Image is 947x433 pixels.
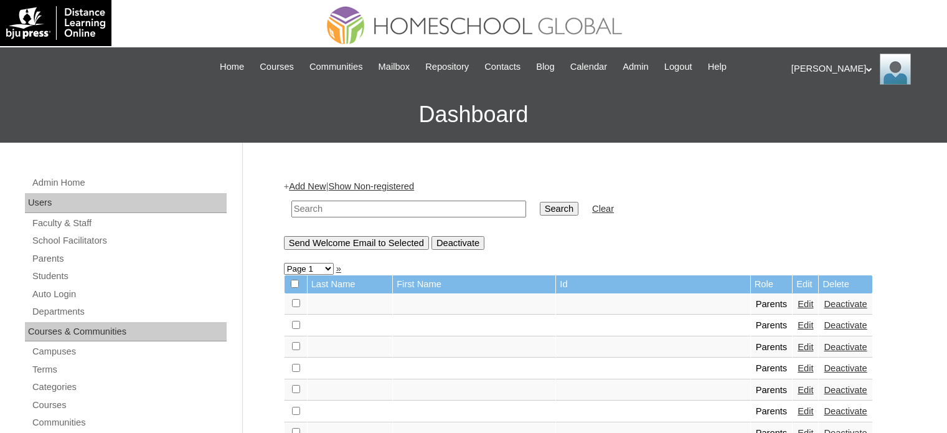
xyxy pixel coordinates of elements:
span: Calendar [570,60,607,74]
span: Logout [664,60,692,74]
a: Deactivate [824,363,867,373]
td: Id [556,275,750,293]
div: Courses & Communities [25,322,227,342]
a: Departments [31,304,227,320]
a: Contacts [478,60,527,74]
a: Edit [798,385,813,395]
a: Deactivate [824,406,867,416]
input: Search [540,202,578,216]
a: Admin Home [31,175,227,191]
td: Delete [819,275,872,293]
a: Parents [31,251,227,267]
a: Edit [798,342,813,352]
span: Communities [309,60,363,74]
a: Students [31,269,227,284]
a: Calendar [564,60,613,74]
a: Clear [592,204,614,214]
input: Send Welcome Email to Selected [284,236,429,250]
a: Deactivate [824,299,867,309]
span: Home [220,60,244,74]
a: Faculty & Staff [31,216,227,231]
a: Communities [31,415,227,431]
a: Deactivate [824,320,867,330]
a: Home [214,60,250,74]
span: Repository [425,60,469,74]
a: Courses [253,60,300,74]
a: Deactivate [824,342,867,352]
td: First Name [393,275,555,293]
span: Admin [623,60,649,74]
td: Parents [751,401,793,422]
input: Deactivate [431,236,484,250]
a: Categories [31,379,227,395]
a: Show Non-registered [328,181,414,191]
span: Blog [536,60,554,74]
td: Last Name [308,275,393,293]
td: Parents [751,380,793,401]
td: Parents [751,358,793,379]
a: Auto Login [31,287,227,302]
a: Add New [289,181,326,191]
a: Courses [31,397,227,413]
a: Admin [616,60,655,74]
a: » [336,264,341,274]
a: Edit [798,363,813,373]
div: + | [284,180,900,249]
span: Help [708,60,727,74]
a: Campuses [31,344,227,359]
a: Mailbox [372,60,417,74]
td: Parents [751,337,793,358]
h3: Dashboard [6,87,941,143]
span: Mailbox [379,60,410,74]
span: Courses [260,60,294,74]
td: Parents [751,315,793,336]
a: Communities [303,60,369,74]
a: Logout [658,60,699,74]
img: logo-white.png [6,6,105,40]
a: Terms [31,362,227,378]
span: Contacts [484,60,521,74]
td: Parents [751,294,793,315]
a: Repository [419,60,475,74]
a: Help [702,60,733,74]
a: Edit [798,320,813,330]
a: Deactivate [824,385,867,395]
input: Search [291,201,526,217]
div: [PERSON_NAME] [791,54,935,85]
img: Ariane Ebuen [880,54,911,85]
a: Edit [798,299,813,309]
td: Edit [793,275,818,293]
a: Blog [530,60,560,74]
td: Role [751,275,793,293]
div: Users [25,193,227,213]
a: Edit [798,406,813,416]
a: School Facilitators [31,233,227,249]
